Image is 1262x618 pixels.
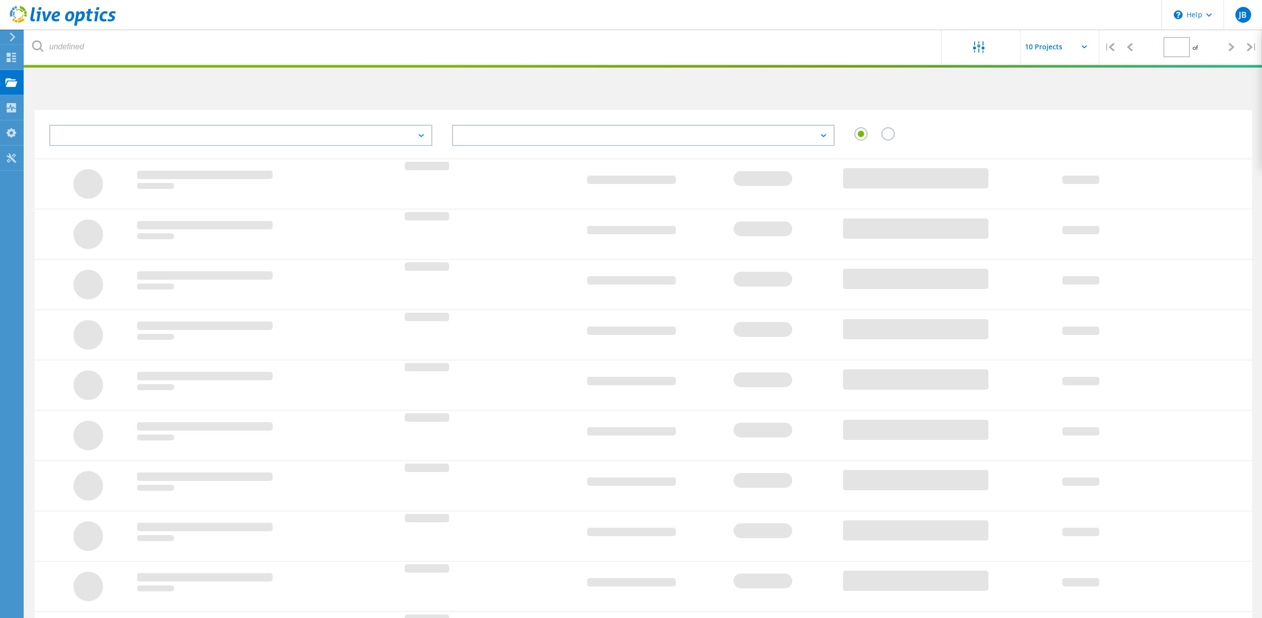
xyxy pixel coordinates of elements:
svg: \n [1174,10,1183,19]
span: of [1192,43,1198,52]
span: JB [1239,11,1247,19]
a: Live Optics Dashboard [10,21,116,28]
div: | [1099,30,1120,65]
div: | [1242,30,1262,65]
input: undefined [25,30,942,64]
